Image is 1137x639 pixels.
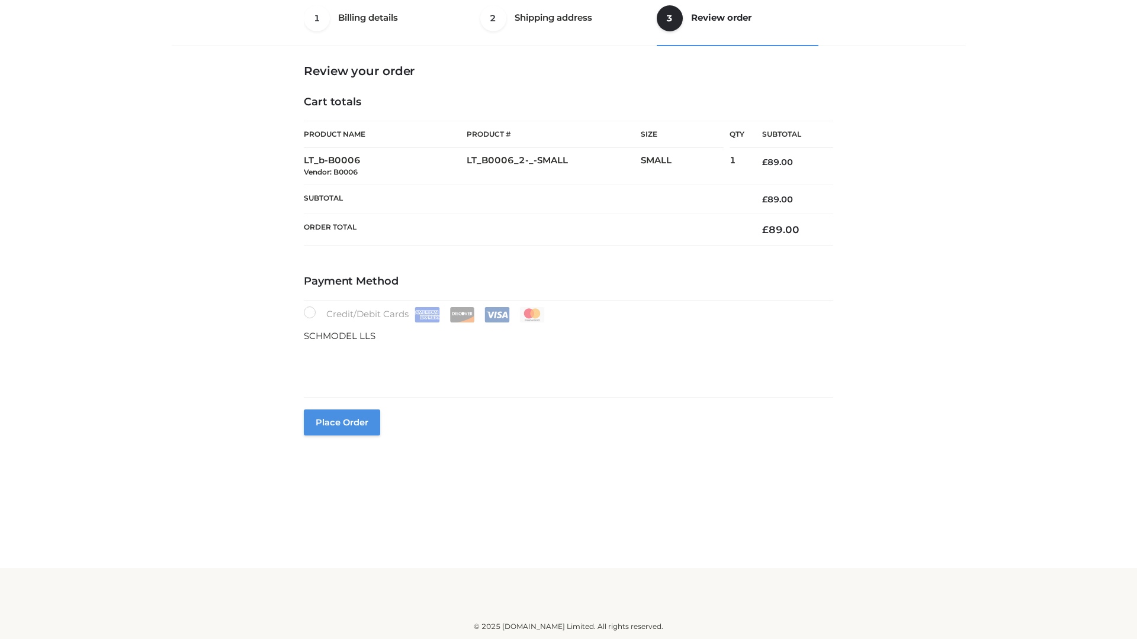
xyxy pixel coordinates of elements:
[304,148,467,185] td: LT_b-B0006
[176,621,961,632] div: © 2025 [DOMAIN_NAME] Limited. All rights reserved.
[304,306,546,322] label: Credit/Debit Cards
[762,157,767,167] span: £
[449,307,475,322] img: Discover
[762,194,793,205] bdi: 89.00
[484,307,510,322] img: Visa
[641,148,730,185] td: SMALL
[304,167,358,176] small: Vendor: B0006
[762,224,769,235] span: £
[467,148,641,185] td: LT_B0006_2-_-SMALL
[762,194,767,205] span: £
[762,224,799,235] bdi: 89.00
[730,121,744,148] th: Qty
[762,157,793,167] bdi: 89.00
[304,275,833,288] h4: Payment Method
[304,96,833,109] h4: Cart totals
[304,214,744,246] th: Order Total
[301,341,831,384] iframe: Secure payment input frame
[304,185,744,214] th: Subtotal
[467,121,641,148] th: Product #
[304,328,833,344] p: SCHMODEL LLS
[641,121,724,148] th: Size
[519,307,545,322] img: Mastercard
[304,64,833,78] h3: Review your order
[304,409,380,435] button: Place order
[744,121,833,148] th: Subtotal
[304,121,467,148] th: Product Name
[415,307,440,322] img: Amex
[730,148,744,185] td: 1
